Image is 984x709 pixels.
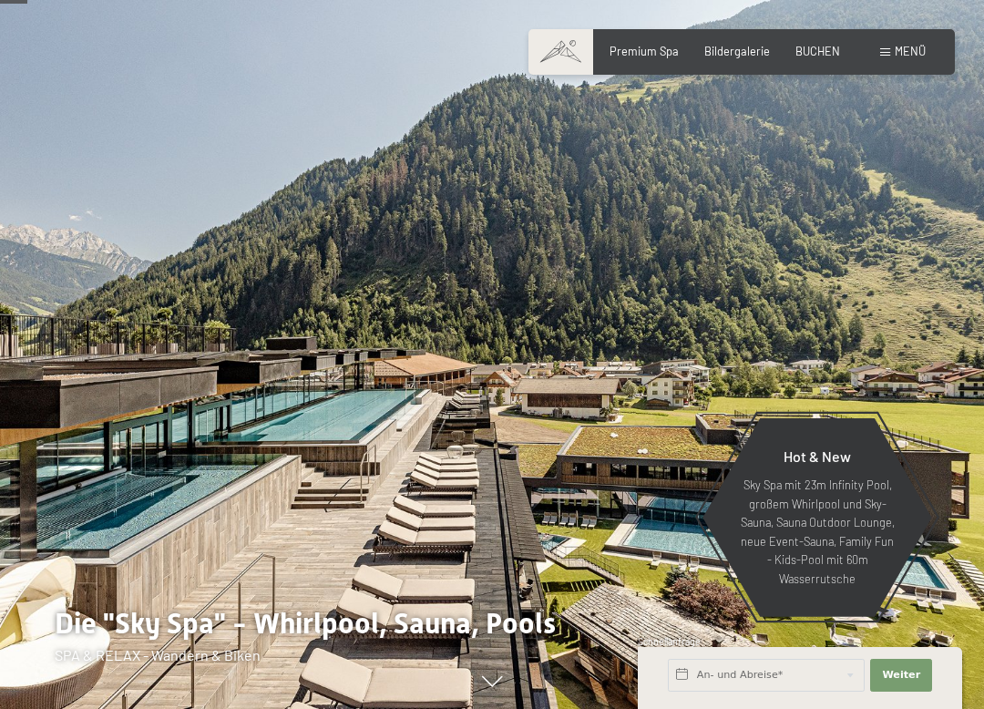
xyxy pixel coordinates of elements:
[738,476,897,588] p: Sky Spa mit 23m Infinity Pool, großem Whirlpool und Sky-Sauna, Sauna Outdoor Lounge, neue Event-S...
[795,44,840,58] a: BUCHEN
[704,44,770,58] a: Bildergalerie
[610,44,679,58] a: Premium Spa
[784,447,851,465] span: Hot & New
[702,417,933,618] a: Hot & New Sky Spa mit 23m Infinity Pool, großem Whirlpool und Sky-Sauna, Sauna Outdoor Lounge, ne...
[882,668,920,683] span: Weiter
[895,44,926,58] span: Menü
[638,636,701,647] span: Schnellanfrage
[870,659,932,692] button: Weiter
